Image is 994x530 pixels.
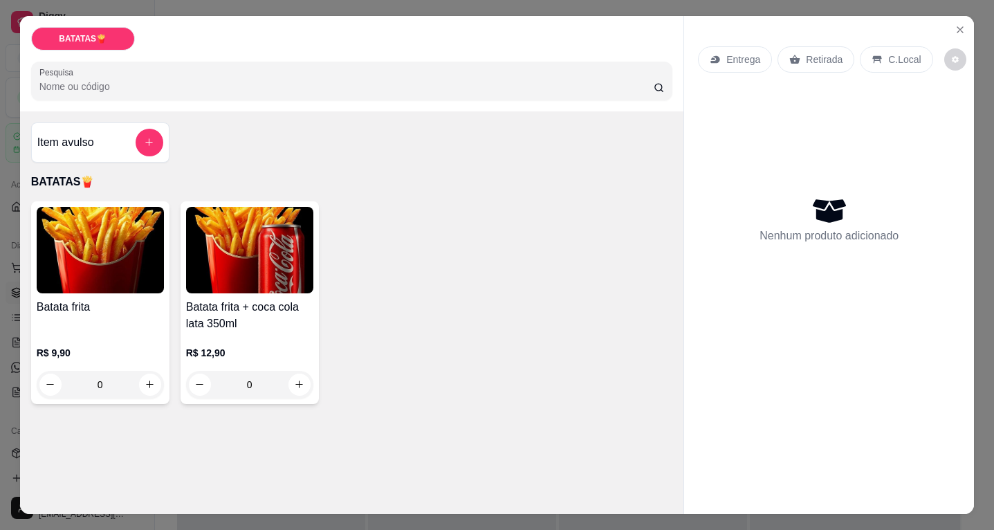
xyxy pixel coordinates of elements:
[37,134,94,151] h4: Item avulso
[139,374,161,396] button: increase-product-quantity
[189,374,211,396] button: decrease-product-quantity
[136,129,163,156] button: add-separate-item
[39,80,654,93] input: Pesquisa
[39,374,62,396] button: decrease-product-quantity
[37,207,164,293] img: product-image
[59,33,107,44] p: BATATAS🍟
[288,374,311,396] button: increase-product-quantity
[39,66,78,78] label: Pesquisa
[888,53,921,66] p: C.Local
[726,53,760,66] p: Entrega
[806,53,843,66] p: Retirada
[186,346,313,360] p: R$ 12,90
[949,19,971,41] button: Close
[37,346,164,360] p: R$ 9,90
[186,207,313,293] img: product-image
[760,228,899,244] p: Nenhum produto adicionado
[944,48,966,71] button: decrease-product-quantity
[37,299,164,316] h4: Batata frita
[31,174,673,190] p: BATATAS🍟
[186,299,313,332] h4: Batata frita + coca cola lata 350ml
